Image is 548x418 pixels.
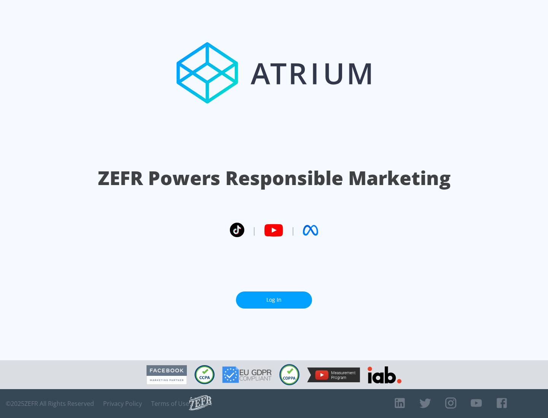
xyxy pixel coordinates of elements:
span: © 2025 ZEFR All Rights Reserved [6,400,94,407]
img: CCPA Compliant [194,365,215,384]
span: | [252,225,256,236]
a: Privacy Policy [103,400,142,407]
a: Log In [236,291,312,309]
img: GDPR Compliant [222,366,272,383]
img: YouTube Measurement Program [307,367,360,382]
h1: ZEFR Powers Responsible Marketing [98,165,451,191]
span: | [291,225,295,236]
a: Terms of Use [151,400,189,407]
img: COPPA Compliant [279,364,299,385]
img: IAB [368,366,401,383]
img: Facebook Marketing Partner [147,365,187,385]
